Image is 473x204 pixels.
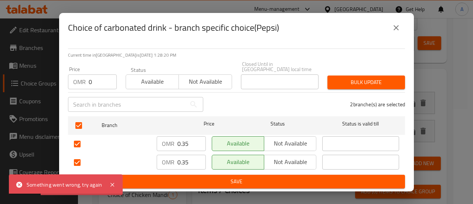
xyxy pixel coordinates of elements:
[68,97,186,112] input: Search in branches
[74,177,399,186] span: Save
[73,77,86,86] p: OMR
[129,76,176,87] span: Available
[178,74,232,89] button: Not available
[350,101,405,108] p: 2 branche(s) are selected
[212,136,264,151] button: Available
[264,136,316,151] button: Not available
[267,138,313,149] span: Not available
[102,121,178,130] span: Branch
[215,138,261,149] span: Available
[177,136,206,151] input: Please enter price
[68,22,279,34] h2: Choice of carbonated drink - branch specific choice(Pepsi)
[68,52,405,58] p: Current time in [GEOGRAPHIC_DATA] is [DATE] 1:28:20 PM
[68,175,405,188] button: Save
[184,119,234,128] span: Price
[126,74,179,89] button: Available
[212,155,264,170] button: Available
[387,19,405,37] button: close
[267,157,313,167] span: Not available
[239,119,316,128] span: Status
[162,158,174,167] p: OMR
[182,76,229,87] span: Not available
[177,155,206,170] input: Please enter price
[27,181,102,189] div: Something went wrong, try again
[264,155,316,170] button: Not available
[333,78,399,87] span: Bulk update
[215,157,261,167] span: Available
[89,74,117,89] input: Please enter price
[327,76,405,89] button: Bulk update
[162,139,174,148] p: OMR
[322,119,399,128] span: Status is valid till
